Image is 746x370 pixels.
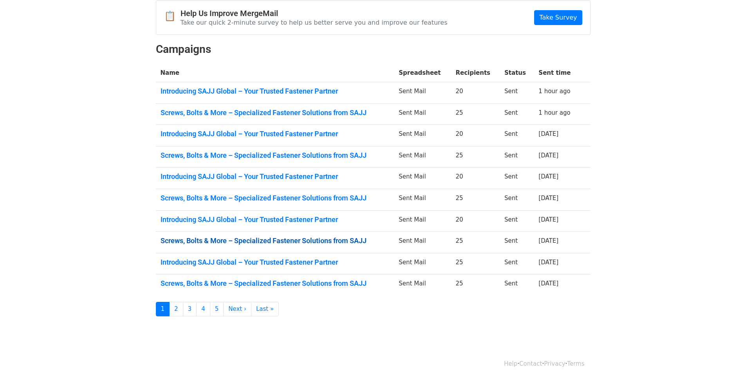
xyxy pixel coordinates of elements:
[161,151,390,160] a: Screws, Bolts & More – Specialized Fastener Solutions from SAJJ
[164,11,181,22] span: 📋
[538,237,558,244] a: [DATE]
[451,189,500,211] td: 25
[394,146,451,168] td: Sent Mail
[210,302,224,316] a: 5
[538,195,558,202] a: [DATE]
[451,82,500,104] td: 20
[161,279,390,288] a: Screws, Bolts & More – Specialized Fastener Solutions from SAJJ
[169,302,183,316] a: 2
[394,189,451,211] td: Sent Mail
[394,168,451,189] td: Sent Mail
[544,360,565,367] a: Privacy
[500,82,534,104] td: Sent
[451,64,500,82] th: Recipients
[500,125,534,146] td: Sent
[394,210,451,232] td: Sent Mail
[451,168,500,189] td: 20
[707,332,746,370] iframe: Chat Widget
[538,88,570,95] a: 1 hour ago
[156,43,591,56] h2: Campaigns
[161,258,390,267] a: Introducing SAJJ Global – Your Trusted Fastener Partner
[156,302,170,316] a: 1
[500,232,534,253] td: Sent
[538,259,558,266] a: [DATE]
[181,9,448,18] h4: Help Us Improve MergeMail
[451,274,500,296] td: 25
[394,103,451,125] td: Sent Mail
[534,10,582,25] a: Take Survey
[538,173,558,180] a: [DATE]
[707,332,746,370] div: 聊天小工具
[161,215,390,224] a: Introducing SAJJ Global – Your Trusted Fastener Partner
[251,302,279,316] a: Last »
[500,274,534,296] td: Sent
[500,64,534,82] th: Status
[156,64,394,82] th: Name
[451,210,500,232] td: 20
[500,146,534,168] td: Sent
[567,360,584,367] a: Terms
[161,87,390,96] a: Introducing SAJJ Global – Your Trusted Fastener Partner
[500,210,534,232] td: Sent
[500,168,534,189] td: Sent
[394,274,451,296] td: Sent Mail
[394,232,451,253] td: Sent Mail
[538,280,558,287] a: [DATE]
[183,302,197,316] a: 3
[538,152,558,159] a: [DATE]
[500,253,534,274] td: Sent
[538,216,558,223] a: [DATE]
[500,189,534,211] td: Sent
[161,130,390,138] a: Introducing SAJJ Global – Your Trusted Fastener Partner
[196,302,210,316] a: 4
[394,64,451,82] th: Spreadsheet
[394,82,451,104] td: Sent Mail
[161,108,390,117] a: Screws, Bolts & More – Specialized Fastener Solutions from SAJJ
[161,236,390,245] a: Screws, Bolts & More – Specialized Fastener Solutions from SAJJ
[534,64,580,82] th: Sent time
[504,360,517,367] a: Help
[161,194,390,202] a: Screws, Bolts & More – Specialized Fastener Solutions from SAJJ
[394,125,451,146] td: Sent Mail
[223,302,251,316] a: Next ›
[451,232,500,253] td: 25
[181,18,448,27] p: Take our quick 2-minute survey to help us better serve you and improve our features
[451,125,500,146] td: 20
[451,146,500,168] td: 25
[500,103,534,125] td: Sent
[451,103,500,125] td: 25
[394,253,451,274] td: Sent Mail
[451,253,500,274] td: 25
[519,360,542,367] a: Contact
[538,109,570,116] a: 1 hour ago
[538,130,558,137] a: [DATE]
[161,172,390,181] a: Introducing SAJJ Global – Your Trusted Fastener Partner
